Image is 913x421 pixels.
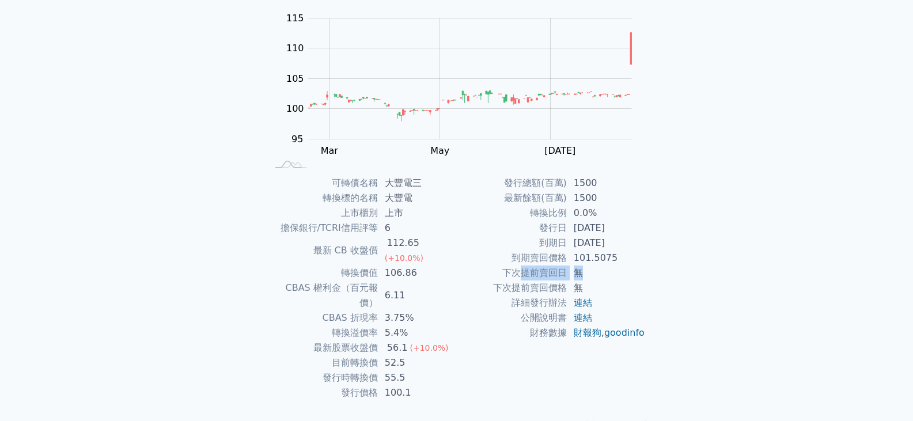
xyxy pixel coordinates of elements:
[286,103,304,114] tspan: 100
[410,343,448,352] span: (+10.0%)
[268,176,378,191] td: 可轉債名稱
[286,13,304,24] tspan: 115
[268,310,378,325] td: CBAS 折現率
[268,325,378,340] td: 轉換溢價率
[378,325,457,340] td: 5.4%
[567,206,646,221] td: 0.0%
[457,176,567,191] td: 發行總額(百萬)
[457,266,567,280] td: 下次提前賣回日
[268,340,378,355] td: 最新股票收盤價
[378,310,457,325] td: 3.75%
[544,145,575,156] tspan: [DATE]
[567,251,646,266] td: 101.5075
[567,236,646,251] td: [DATE]
[855,366,913,421] iframe: Chat Widget
[574,297,592,308] a: 連結
[457,191,567,206] td: 最新餘額(百萬)
[385,253,423,263] span: (+10.0%)
[567,191,646,206] td: 1500
[457,295,567,310] td: 詳細發行辦法
[385,340,410,355] div: 56.1
[604,327,645,338] a: goodinfo
[268,370,378,385] td: 發行時轉換價
[321,145,339,156] tspan: Mar
[378,206,457,221] td: 上市
[378,280,457,310] td: 6.11
[286,43,304,54] tspan: 110
[286,73,304,84] tspan: 105
[291,134,303,145] tspan: 95
[378,355,457,370] td: 52.5
[567,266,646,280] td: 無
[378,385,457,400] td: 100.1
[378,221,457,236] td: 6
[385,236,422,251] div: 112.65
[567,221,646,236] td: [DATE]
[457,221,567,236] td: 發行日
[308,33,631,122] g: Series
[268,355,378,370] td: 目前轉換價
[855,366,913,421] div: 聊天小工具
[268,221,378,236] td: 擔保銀行/TCRI信用評等
[457,325,567,340] td: 財務數據
[268,191,378,206] td: 轉換標的名稱
[567,176,646,191] td: 1500
[574,312,592,323] a: 連結
[268,236,378,266] td: 最新 CB 收盤價
[574,327,601,338] a: 財報狗
[457,251,567,266] td: 到期賣回價格
[378,370,457,385] td: 55.5
[268,280,378,310] td: CBAS 權利金（百元報價）
[457,310,567,325] td: 公開說明書
[378,266,457,280] td: 106.86
[430,145,449,156] tspan: May
[378,176,457,191] td: 大豐電三
[457,280,567,295] td: 下次提前賣回價格
[457,206,567,221] td: 轉換比例
[457,236,567,251] td: 到期日
[268,385,378,400] td: 發行價格
[268,266,378,280] td: 轉換價值
[281,13,649,156] g: Chart
[268,206,378,221] td: 上市櫃別
[567,280,646,295] td: 無
[378,191,457,206] td: 大豐電
[567,325,646,340] td: ,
